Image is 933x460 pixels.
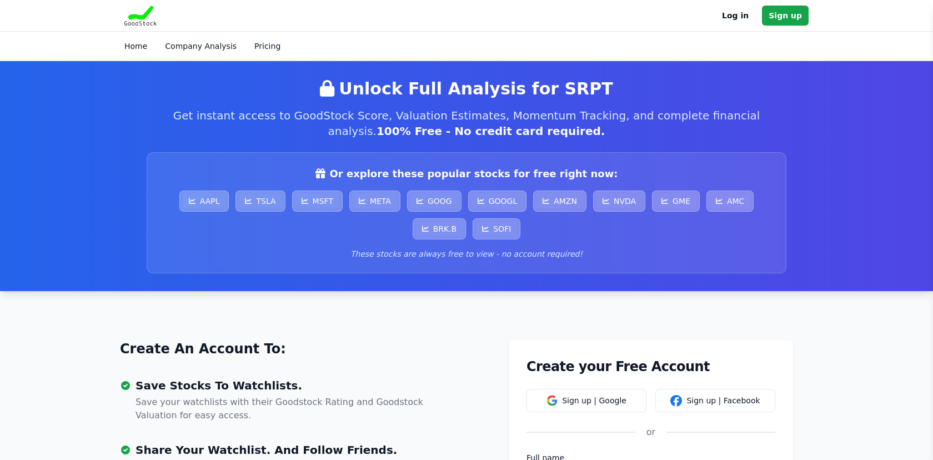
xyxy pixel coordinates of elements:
[179,191,229,212] a: AAPL
[635,426,666,439] div: or
[136,444,444,456] h3: Share Your Watchlist. And Follow Friends.
[330,166,618,182] span: Or explore these popular stocks for free right now:
[235,191,285,212] a: TSLA
[526,389,646,412] button: Sign up | Google
[473,218,520,239] a: SOFI
[124,42,147,51] a: Home
[526,358,775,376] h1: Create your Free Account
[722,9,749,22] a: Log in
[407,191,462,212] a: GOOG
[136,396,444,422] p: Save your watchlists with their Goodstock Rating and Goodstock Valuation for easy access.
[413,218,466,239] a: BRK.B
[120,340,286,358] a: Create An Account To:
[147,79,786,99] h2: Unlock Full Analysis for SRPT
[706,191,754,212] a: AMC
[254,42,280,51] a: Pricing
[292,191,343,212] a: MSFT
[377,124,605,138] span: 100% Free - No credit card required.
[533,191,586,212] a: AMZN
[762,6,809,26] a: Sign up
[136,380,444,391] h3: Save Stocks To Watchlists.
[468,191,527,212] a: GOOGL
[160,248,773,259] p: These stocks are always free to view - no account required!
[349,191,400,212] a: META
[593,191,645,212] a: NVDA
[124,6,157,26] img: Goodstock Logo
[147,108,786,139] p: Get instant access to GoodStock Score, Valuation Estimates, Momentum Tracking, and complete finan...
[655,389,775,412] button: Sign up | Facebook
[652,191,700,212] a: GME
[165,42,237,51] a: Company Analysis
